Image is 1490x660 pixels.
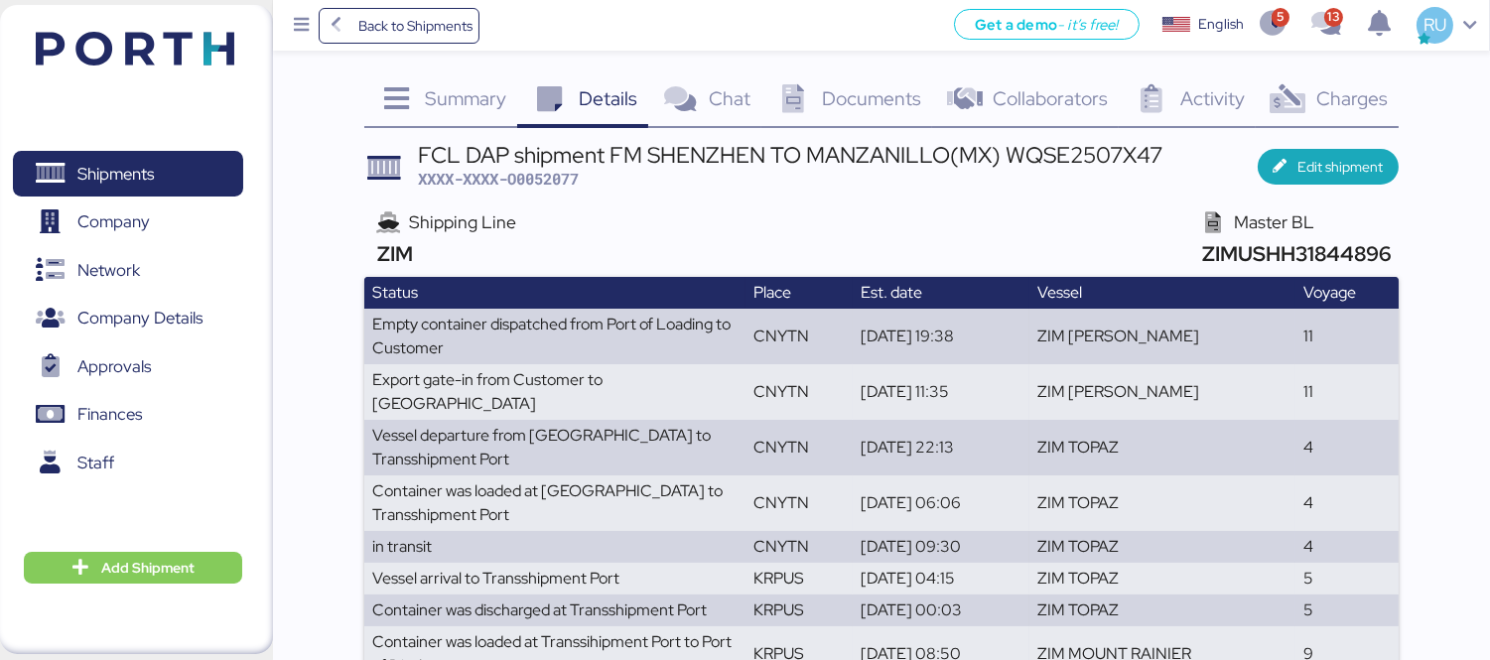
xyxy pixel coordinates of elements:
[372,240,413,267] span: ZIM
[853,420,1028,475] td: [DATE] 22:13
[579,85,637,111] span: Details
[13,199,243,245] a: Company
[418,144,1162,166] div: FCL DAP shipment FM SHENZHEN TO MANZANILLO(MX) WQSE2507X47
[13,247,243,293] a: Network
[745,531,853,563] td: CNYTN
[1029,364,1296,420] td: ZIM [PERSON_NAME]
[364,364,745,420] td: Export gate-in from Customer to [GEOGRAPHIC_DATA]
[1316,85,1388,111] span: Charges
[1029,475,1296,531] td: ZIM TOPAZ
[745,475,853,531] td: CNYTN
[853,475,1028,531] td: [DATE] 06:06
[364,420,745,475] td: Vessel departure from [GEOGRAPHIC_DATA] to Transshipment Port
[285,9,319,43] button: Menu
[1295,563,1399,594] td: 5
[1295,364,1399,420] td: 11
[13,343,243,389] a: Approvals
[1258,149,1400,185] button: Edit shipment
[358,14,473,38] span: Back to Shipments
[853,309,1028,364] td: [DATE] 19:38
[745,563,853,594] td: KRPUS
[1197,240,1391,267] span: ZIMUSHH31844896
[1180,85,1245,111] span: Activity
[1295,277,1399,309] th: Voyage
[13,296,243,341] a: Company Details
[1029,420,1296,475] td: ZIM TOPAZ
[319,8,480,44] a: Back to Shipments
[1295,475,1399,531] td: 4
[101,556,195,580] span: Add Shipment
[1295,309,1399,364] td: 11
[364,531,745,563] td: in transit
[1295,420,1399,475] td: 4
[364,563,745,594] td: Vessel arrival to Transshipment Port
[77,352,151,381] span: Approvals
[745,277,853,309] th: Place
[13,440,243,485] a: Staff
[364,277,745,309] th: Status
[853,594,1028,626] td: [DATE] 00:03
[1029,531,1296,563] td: ZIM TOPAZ
[1029,563,1296,594] td: ZIM TOPAZ
[745,364,853,420] td: CNYTN
[13,151,243,197] a: Shipments
[1295,594,1399,626] td: 5
[853,277,1028,309] th: Est. date
[853,364,1028,420] td: [DATE] 11:35
[822,85,921,111] span: Documents
[77,400,142,429] span: Finances
[425,85,506,111] span: Summary
[77,160,154,189] span: Shipments
[745,420,853,475] td: CNYTN
[709,85,750,111] span: Chat
[77,207,150,236] span: Company
[1234,210,1314,233] span: Master BL
[77,449,114,477] span: Staff
[853,563,1028,594] td: [DATE] 04:15
[1198,14,1244,35] div: English
[1297,155,1383,179] span: Edit shipment
[745,594,853,626] td: KRPUS
[1295,531,1399,563] td: 4
[1029,594,1296,626] td: ZIM TOPAZ
[993,85,1108,111] span: Collaborators
[364,475,745,531] td: Container was loaded at [GEOGRAPHIC_DATA] to Transshipment Port
[77,304,203,332] span: Company Details
[1029,277,1296,309] th: Vessel
[1029,309,1296,364] td: ZIM [PERSON_NAME]
[77,256,140,285] span: Network
[13,392,243,438] a: Finances
[745,309,853,364] td: CNYTN
[364,594,745,626] td: Container was discharged at Transshipment Port
[409,210,516,233] span: Shipping Line
[418,169,579,189] span: XXXX-XXXX-O0052077
[853,531,1028,563] td: [DATE] 09:30
[364,309,745,364] td: Empty container dispatched from Port of Loading to Customer
[1423,12,1446,38] span: RU
[24,552,242,584] button: Add Shipment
